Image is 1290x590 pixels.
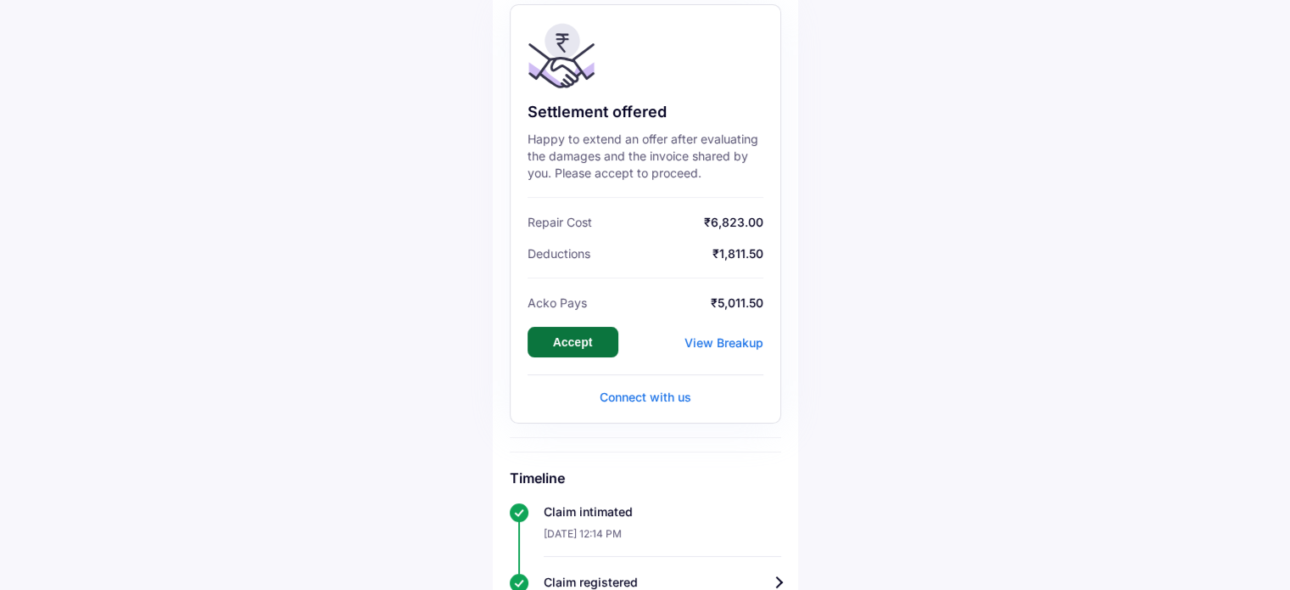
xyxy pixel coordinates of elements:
[528,389,763,406] div: Connect with us
[528,246,590,261] span: Deductions
[544,503,781,520] div: Claim intimated
[510,469,781,486] h6: Timeline
[528,102,763,122] div: Settlement offered
[591,295,763,310] span: ₹5,011.50
[528,131,763,182] div: Happy to extend an offer after evaluating the damages and the invoice shared by you. Please accep...
[684,335,763,350] div: View Breakup
[528,327,618,357] button: Accept
[528,215,592,229] span: Repair Cost
[544,520,781,557] div: [DATE] 12:14 PM
[528,295,587,310] span: Acko Pays
[595,246,763,261] span: ₹1,811.50
[596,215,763,229] span: ₹6,823.00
